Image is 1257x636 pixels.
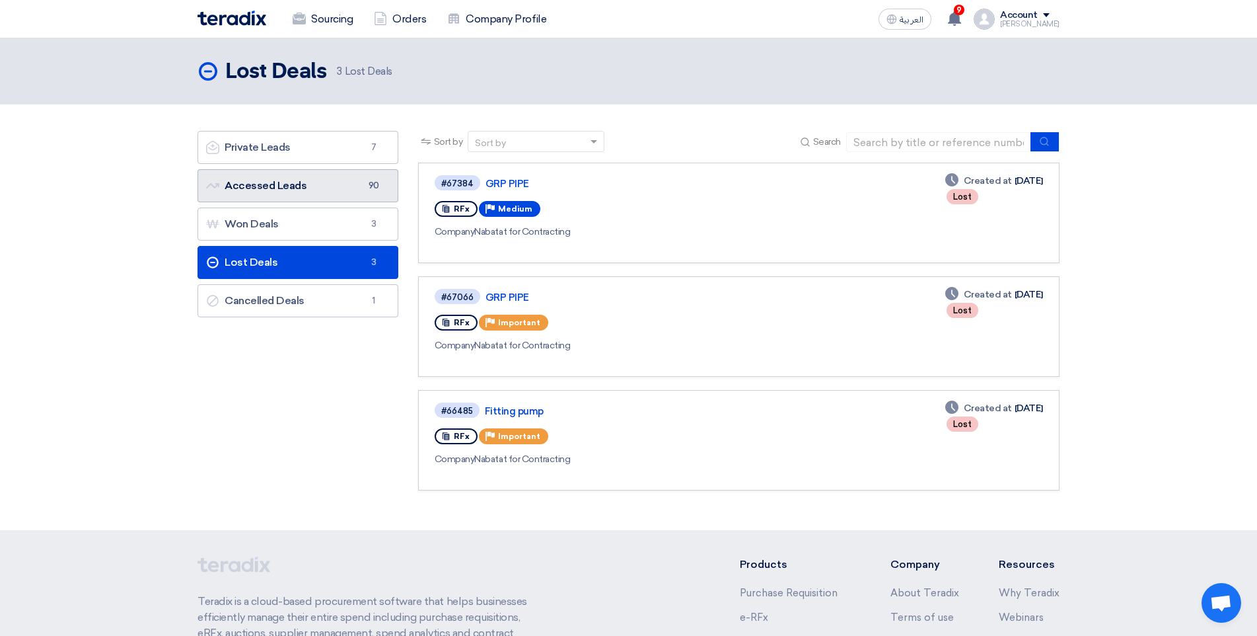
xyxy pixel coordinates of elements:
div: #67066 [441,293,474,301]
h2: Lost Deals [225,59,326,85]
div: [PERSON_NAME] [1000,20,1059,28]
img: Teradix logo [198,11,266,26]
div: #67384 [441,179,474,188]
span: RFx [454,432,470,441]
span: 90 [366,179,382,192]
span: 3 [337,65,342,77]
div: [DATE] [945,401,1043,415]
span: Company [435,340,475,351]
a: Won Deals3 [198,208,398,241]
span: RFx [454,318,470,327]
span: Created at [964,288,1012,301]
div: Lost [947,303,978,318]
a: Accessed Leads90 [198,169,398,202]
span: Company [435,454,475,465]
a: Company Profile [437,5,557,34]
a: Cancelled Deals1 [198,284,398,317]
span: العربية [900,15,923,24]
span: 9 [954,5,964,15]
div: Lost [947,189,978,204]
a: GRP PIPE [485,178,816,190]
a: GRP PIPE [485,292,816,303]
span: 3 [366,256,382,269]
a: Orders [363,5,437,34]
div: Nabatat for Contracting [435,452,818,466]
span: Created at [964,401,1012,415]
a: Private Leads7 [198,131,398,164]
li: Company [890,557,959,573]
div: Lost [947,417,978,432]
div: Open chat [1202,583,1241,623]
div: Nabatat for Contracting [435,225,818,239]
li: Resources [999,557,1059,573]
span: Sort by [434,135,463,149]
a: Purchase Requisition [740,587,838,599]
div: [DATE] [945,288,1043,301]
a: Lost Deals3 [198,246,398,279]
div: #66485 [441,407,473,415]
input: Search by title or reference number [846,132,1031,152]
div: [DATE] [945,174,1043,188]
span: RFx [454,204,470,214]
span: 3 [366,218,382,231]
div: Account [1000,10,1038,21]
div: Nabatat for Contracting [435,338,818,352]
span: Created at [964,174,1012,188]
img: profile_test.png [974,9,995,30]
div: Sort by [475,136,506,150]
span: 7 [366,141,382,154]
span: Lost Deals [337,64,392,79]
span: Important [498,432,540,441]
button: العربية [879,9,931,30]
a: About Teradix [890,587,959,599]
span: 1 [366,294,382,307]
span: Medium [498,204,532,214]
a: e-RFx [740,612,768,623]
a: Webinars [999,612,1044,623]
span: Search [813,135,841,149]
span: Company [435,226,475,237]
li: Products [740,557,851,573]
a: Terms of use [890,612,954,623]
a: Fitting pump [485,405,815,417]
span: Important [498,318,540,327]
a: Sourcing [282,5,363,34]
a: Why Teradix [999,587,1059,599]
